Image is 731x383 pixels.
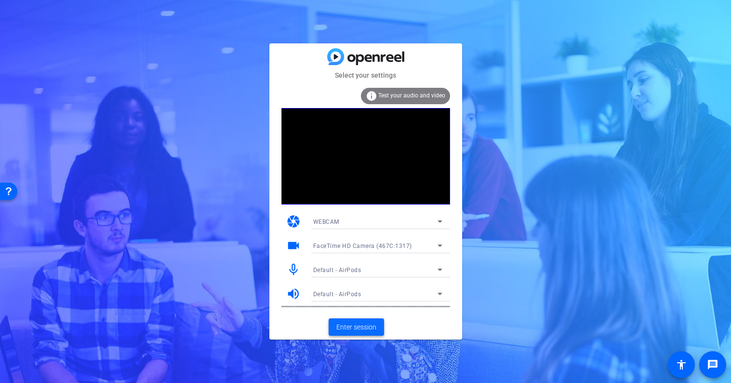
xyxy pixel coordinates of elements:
[378,92,445,99] span: Test your audio and video
[336,322,376,332] span: Enter session
[313,219,339,225] span: WEBCAM
[286,238,301,253] mat-icon: videocam
[269,70,462,81] mat-card-subtitle: Select your settings
[327,48,404,65] img: blue-gradient.svg
[313,291,361,298] span: Default - AirPods
[676,359,687,370] mat-icon: accessibility
[366,90,377,102] mat-icon: info
[329,318,384,336] button: Enter session
[313,243,412,249] span: FaceTime HD Camera (467C:1317)
[286,287,301,301] mat-icon: volume_up
[286,214,301,229] mat-icon: camera
[286,262,301,277] mat-icon: mic_none
[707,359,718,370] mat-icon: message
[313,267,361,274] span: Default - AirPods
